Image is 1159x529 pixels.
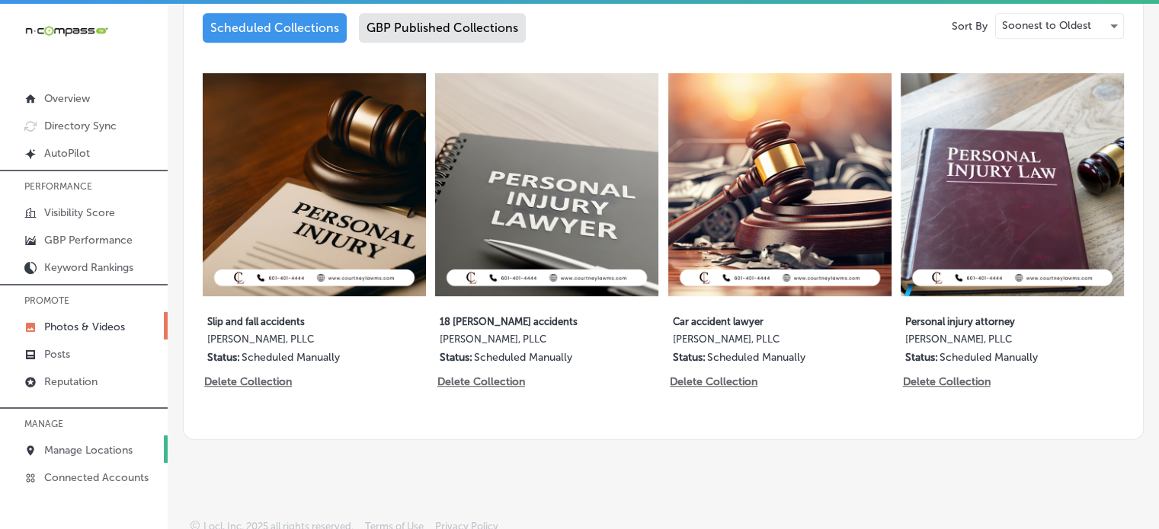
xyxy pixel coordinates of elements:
[901,73,1124,296] img: Collection thumbnail
[44,320,125,333] p: Photos & Videos
[905,333,1079,351] label: [PERSON_NAME], PLLC
[44,444,133,457] p: Manage Locations
[242,351,340,364] p: Scheduled Manually
[474,351,572,364] p: Scheduled Manually
[44,234,133,247] p: GBP Performance
[203,73,426,296] img: Collection thumbnail
[207,351,240,364] p: Status:
[440,351,472,364] p: Status:
[905,307,1079,333] label: Personal injury attorney
[435,73,658,296] img: Collection thumbnail
[203,13,347,43] div: Scheduled Collections
[707,351,805,364] p: Scheduled Manually
[24,24,108,38] img: 660ab0bf-5cc7-4cb8-ba1c-48b5ae0f18e60NCTV_CLogo_TV_Black_-500x88.png
[440,333,613,351] label: [PERSON_NAME], PLLC
[44,147,90,160] p: AutoPilot
[668,73,892,296] img: Collection thumbnail
[1002,18,1091,33] p: Soonest to Oldest
[359,13,526,43] div: GBP Published Collections
[903,375,989,388] p: Delete Collection
[44,375,98,388] p: Reputation
[952,20,988,33] p: Sort By
[437,375,523,388] p: Delete Collection
[440,307,613,333] label: 18 [PERSON_NAME] accidents
[673,351,706,364] p: Status:
[207,307,381,333] label: Slip and fall accidents
[996,14,1123,38] div: Soonest to Oldest
[207,333,381,351] label: [PERSON_NAME], PLLC
[905,351,938,364] p: Status:
[204,375,290,388] p: Delete Collection
[44,206,115,219] p: Visibility Score
[670,375,756,388] p: Delete Collection
[673,333,847,351] label: [PERSON_NAME], PLLC
[44,120,117,132] p: Directory Sync
[44,471,149,484] p: Connected Accounts
[940,351,1038,364] p: Scheduled Manually
[44,261,133,274] p: Keyword Rankings
[673,307,847,333] label: Car accident lawyer
[44,92,90,105] p: Overview
[44,348,70,361] p: Posts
